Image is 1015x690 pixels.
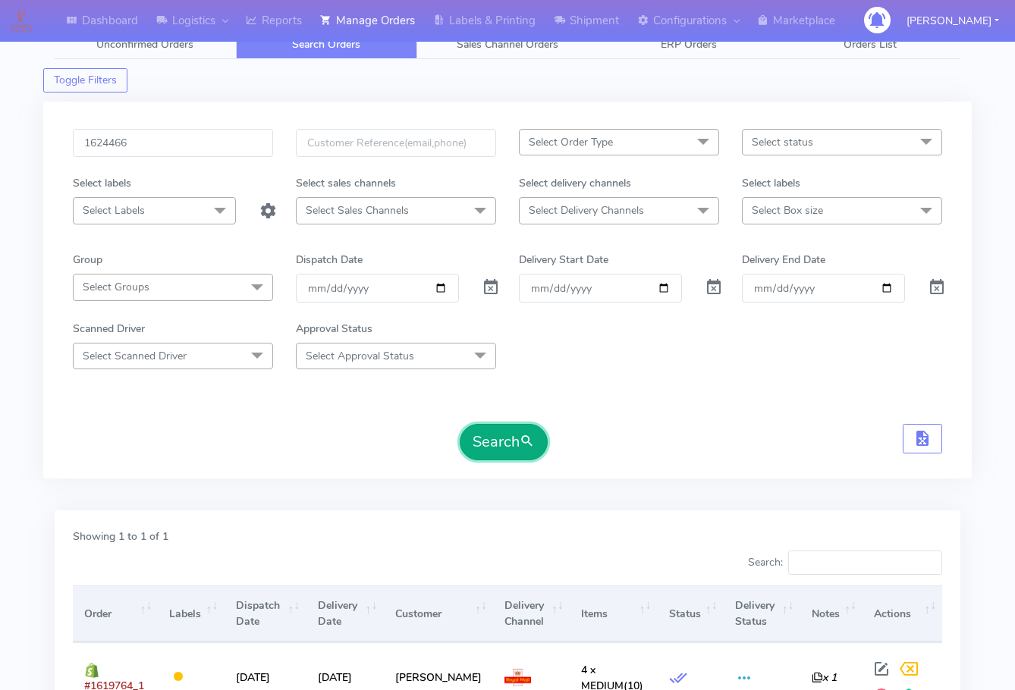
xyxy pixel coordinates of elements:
[83,280,149,294] span: Select Groups
[504,669,531,687] img: Royal Mail
[493,585,570,642] th: Delivery Channel: activate to sort column ascending
[519,252,608,268] label: Delivery Start Date
[306,585,383,642] th: Delivery Date: activate to sort column ascending
[55,30,960,59] ul: Tabs
[73,129,273,157] input: Order Id
[306,349,414,363] span: Select Approval Status
[657,585,723,642] th: Status: activate to sort column ascending
[529,203,644,218] span: Select Delivery Channels
[724,585,800,642] th: Delivery Status: activate to sort column ascending
[296,252,363,268] label: Dispatch Date
[519,175,631,191] label: Select delivery channels
[788,550,942,575] input: Search:
[296,175,396,191] label: Select sales channels
[457,37,558,52] span: Sales Channel Orders
[158,585,224,642] th: Labels: activate to sort column ascending
[570,585,658,642] th: Items: activate to sort column ascending
[383,585,492,642] th: Customer: activate to sort column ascending
[83,349,187,363] span: Select Scanned Driver
[661,37,717,52] span: ERP Orders
[752,203,823,218] span: Select Box size
[748,550,942,575] label: Search:
[296,129,496,157] input: Customer Reference(email,phone)
[224,585,306,642] th: Dispatch Date: activate to sort column ascending
[895,5,1010,36] button: [PERSON_NAME]
[73,321,145,337] label: Scanned Driver
[296,321,372,337] label: Approval Status
[43,68,127,93] button: Toggle Filters
[96,37,193,52] span: Unconfirmed Orders
[752,135,813,149] span: Select status
[529,135,613,149] span: Select Order Type
[83,203,145,218] span: Select Labels
[73,528,168,544] label: Showing 1 to 1 of 1
[812,670,837,685] i: x 1
[306,203,409,218] span: Select Sales Channels
[844,37,897,52] span: Orders List
[84,663,99,678] img: shopify.png
[863,585,942,642] th: Actions: activate to sort column ascending
[742,175,800,191] label: Select labels
[800,585,863,642] th: Notes: activate to sort column ascending
[742,252,825,268] label: Delivery End Date
[73,252,102,268] label: Group
[292,37,360,52] span: Search Orders
[73,585,158,642] th: Order: activate to sort column ascending
[460,424,548,460] button: Search
[73,175,131,191] label: Select labels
